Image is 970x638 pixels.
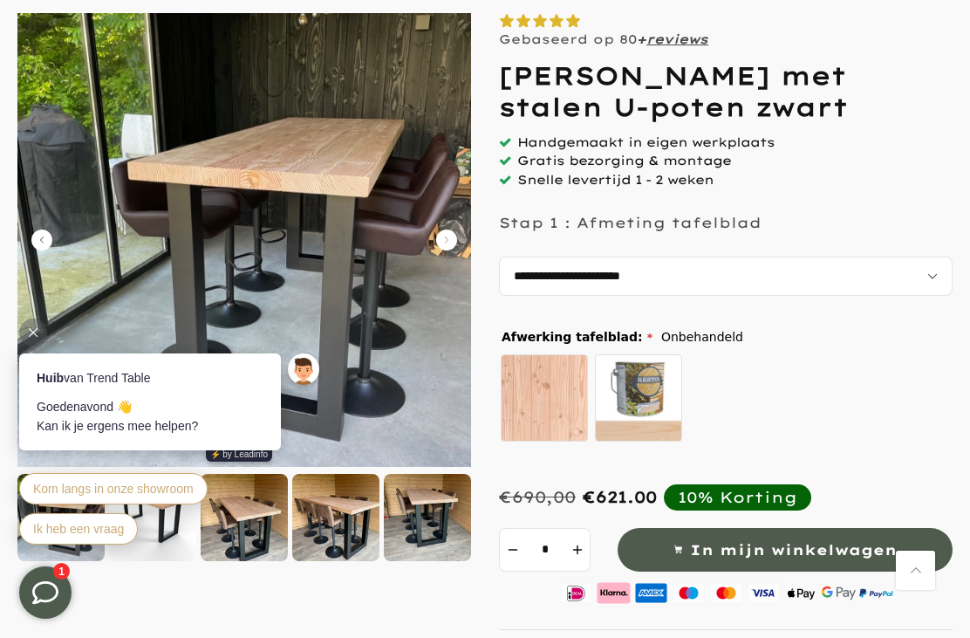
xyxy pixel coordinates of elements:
[678,488,797,507] div: 10% Korting
[2,270,342,566] iframe: bot-iframe
[499,528,525,572] button: decrement
[499,257,953,296] select: autocomplete="off"
[517,153,731,168] span: Gratis bezorging & montage
[583,487,657,507] span: €621.00
[517,172,714,188] span: Snelle levertijd 1 - 2 weken
[499,31,708,47] p: Gebaseerd op 80
[502,331,652,343] span: Afwerking tafelblad:
[896,551,935,590] a: Terug naar boven
[661,326,743,348] span: Onbehandeld
[384,474,471,561] img: Douglas bartafel met stalen U-poten zwart
[17,13,471,467] img: Douglas bartafel met stalen U-poten zwart gepoedercoat
[499,214,762,231] p: Stap 1 : Afmeting tafelblad
[637,31,646,47] strong: +
[690,538,897,563] span: In mijn winkelwagen
[2,549,89,636] iframe: toggle-frame
[517,134,775,150] span: Handgemaakt in eigen werkplaats
[499,60,953,124] h1: [PERSON_NAME] met stalen U-poten zwart
[436,230,457,250] button: Carousel Next Arrow
[525,528,564,572] input: Quantity
[646,31,708,47] a: reviews
[31,230,52,250] button: Carousel Back Arrow
[618,528,953,572] button: In mijn winkelwagen
[499,487,576,507] div: €690,00
[564,528,591,572] button: increment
